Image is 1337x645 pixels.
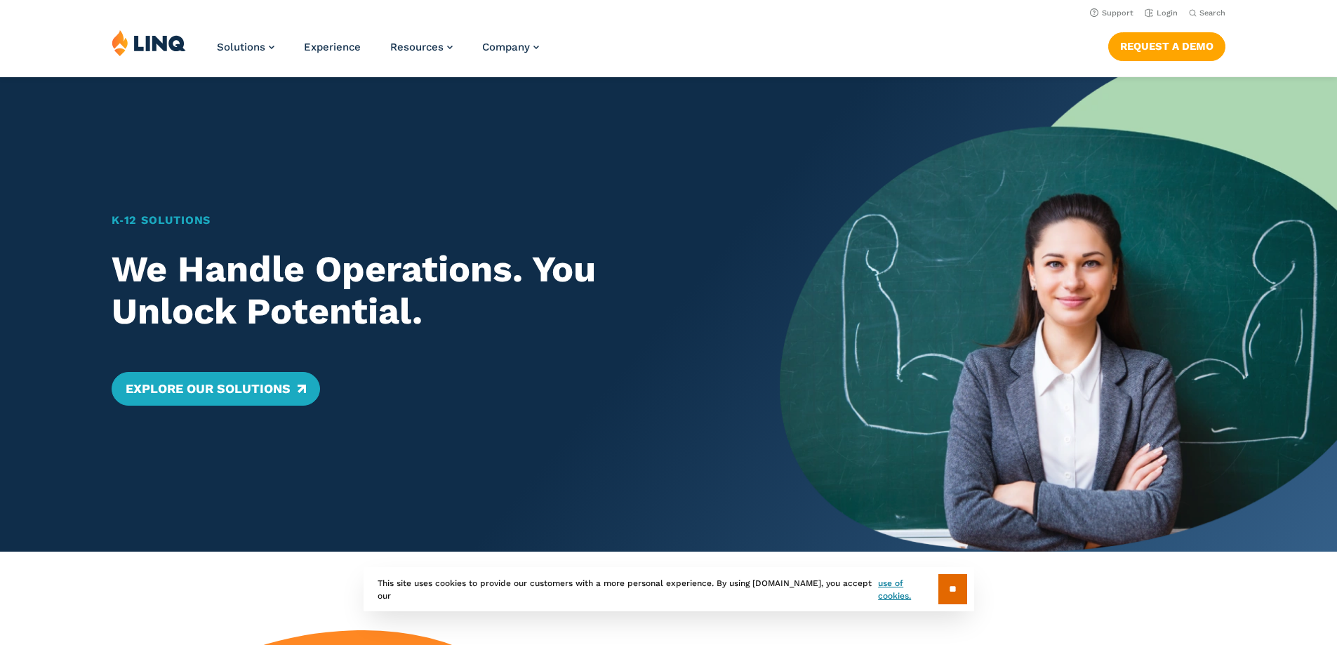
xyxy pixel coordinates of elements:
[482,41,530,53] span: Company
[1090,8,1133,18] a: Support
[217,29,539,76] nav: Primary Navigation
[1189,8,1225,18] button: Open Search Bar
[217,41,274,53] a: Solutions
[1145,8,1178,18] a: Login
[112,29,186,56] img: LINQ | K‑12 Software
[304,41,361,53] a: Experience
[112,212,726,229] h1: K‑12 Solutions
[364,567,974,611] div: This site uses cookies to provide our customers with a more personal experience. By using [DOMAIN...
[780,77,1337,552] img: Home Banner
[878,577,938,602] a: use of cookies.
[1199,8,1225,18] span: Search
[1108,29,1225,60] nav: Button Navigation
[217,41,265,53] span: Solutions
[112,372,320,406] a: Explore Our Solutions
[1108,32,1225,60] a: Request a Demo
[112,248,726,333] h2: We Handle Operations. You Unlock Potential.
[390,41,444,53] span: Resources
[390,41,453,53] a: Resources
[482,41,539,53] a: Company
